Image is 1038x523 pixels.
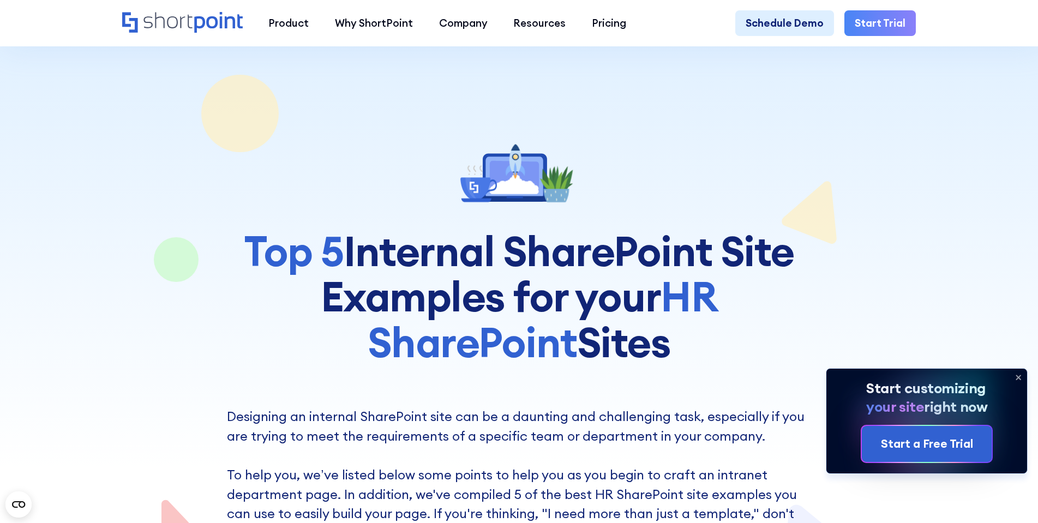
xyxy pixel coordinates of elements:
[592,15,626,31] div: Pricing
[368,270,717,368] span: HR SharePoint
[513,15,566,31] div: Resources
[439,15,488,31] div: Company
[862,426,992,462] a: Start a Free Trial
[5,491,32,518] button: Open CMP widget
[256,10,322,37] a: Product
[881,435,973,453] div: Start a Free Trial
[335,15,413,31] div: Why ShortPoint
[983,471,1038,523] iframe: Chat Widget
[268,15,309,31] div: Product
[983,471,1038,523] div: Widget de chat
[227,229,811,365] h1: Internal SharePoint Site Examples for your Sites
[322,10,426,37] a: Why ShortPoint
[735,10,834,37] a: Schedule Demo
[844,10,916,37] a: Start Trial
[500,10,579,37] a: Resources
[122,12,243,34] a: Home
[579,10,639,37] a: Pricing
[244,225,344,277] span: Top 5
[426,10,501,37] a: Company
